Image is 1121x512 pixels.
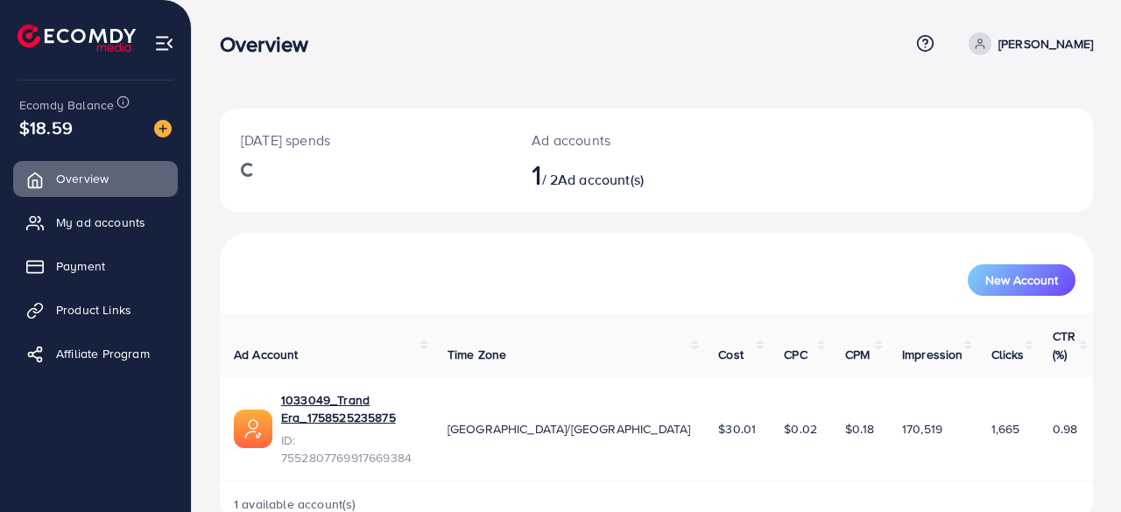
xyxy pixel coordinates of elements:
span: Ecomdy Balance [19,96,114,114]
span: Ad account(s) [558,170,644,189]
a: Payment [13,249,178,284]
span: Ad Account [234,346,299,363]
img: ic-ads-acc.e4c84228.svg [234,410,272,448]
a: [PERSON_NAME] [962,32,1093,55]
span: Affiliate Program [56,345,150,362]
span: Clicks [991,346,1025,363]
a: Product Links [13,292,178,327]
img: logo [18,25,136,52]
a: Overview [13,161,178,196]
span: Cost [718,346,744,363]
span: ID: 7552807769917669384 [281,431,419,467]
h2: / 2 [532,158,708,191]
p: [PERSON_NAME] [998,33,1093,54]
img: menu [154,33,174,53]
span: 0.98 [1053,420,1078,438]
span: New Account [985,274,1058,286]
span: CPC [784,346,807,363]
button: New Account [968,264,1075,296]
span: Product Links [56,301,131,319]
span: Impression [902,346,963,363]
span: 170,519 [902,420,942,438]
span: Payment [56,257,105,275]
span: $30.01 [718,420,756,438]
span: 1,665 [991,420,1020,438]
h3: Overview [220,32,322,57]
span: 1 [532,154,541,194]
span: Overview [56,170,109,187]
a: 1033049_Trand Era_1758525235875 [281,391,419,427]
img: image [154,120,172,137]
span: CPM [845,346,870,363]
span: $0.02 [784,420,817,438]
p: Ad accounts [532,130,708,151]
a: Affiliate Program [13,336,178,371]
span: $0.18 [845,420,874,438]
span: CTR (%) [1053,327,1075,362]
p: [DATE] spends [241,130,490,151]
span: Time Zone [448,346,506,363]
span: $18.59 [19,115,73,140]
span: [GEOGRAPHIC_DATA]/[GEOGRAPHIC_DATA] [448,420,691,438]
span: My ad accounts [56,214,145,231]
a: My ad accounts [13,205,178,240]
